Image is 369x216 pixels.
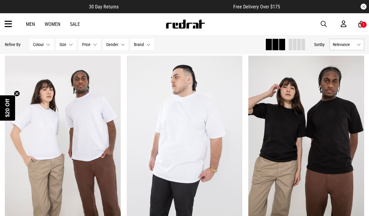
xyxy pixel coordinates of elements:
[321,42,325,47] span: by
[33,42,44,47] span: Colour
[329,39,364,50] button: Relevance
[79,39,100,50] button: Price
[14,91,20,97] button: Close teaser
[165,20,205,29] img: Redrat logo
[45,21,60,27] a: Women
[233,4,280,10] span: Free Delivery Over $175
[5,2,23,20] button: Open LiveChat chat widget
[26,21,35,27] a: Men
[134,42,144,47] span: Brand
[5,42,21,47] p: Refine By
[131,4,221,10] iframe: Customer reviews powered by Trustpilot
[70,21,80,27] a: Sale
[106,42,118,47] span: Gender
[5,99,11,117] span: $20 Off
[59,42,66,47] span: Size
[89,4,119,10] span: 30 Day Returns
[56,39,76,50] button: Size
[82,42,91,47] span: Price
[363,23,364,27] div: 1
[333,42,354,47] span: Relevance
[358,21,364,27] a: 1
[103,39,128,50] button: Gender
[30,39,54,50] button: Colour
[314,41,325,48] button: Sortby
[131,39,154,50] button: Brand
